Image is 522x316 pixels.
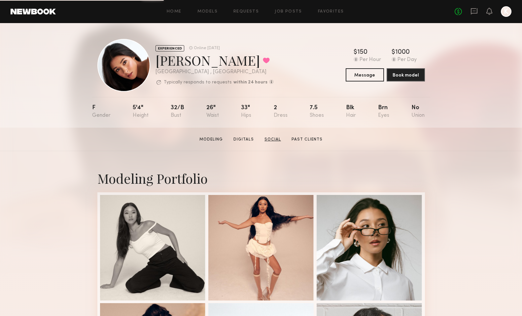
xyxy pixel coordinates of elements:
div: [GEOGRAPHIC_DATA] , [GEOGRAPHIC_DATA] [156,69,274,75]
div: $ [354,49,357,56]
div: 1000 [395,49,410,56]
a: Models [197,10,218,14]
div: Brn [378,105,389,118]
a: Home [167,10,182,14]
div: EXPERIENCED [156,45,184,51]
a: Job Posts [275,10,302,14]
a: Requests [233,10,259,14]
div: Blk [346,105,356,118]
div: 2 [274,105,288,118]
a: Social [262,137,284,142]
div: 32/b [171,105,184,118]
div: Per Hour [360,57,381,63]
a: Favorites [318,10,344,14]
div: 150 [357,49,367,56]
div: No [411,105,425,118]
div: Per Day [398,57,417,63]
a: Past Clients [289,137,325,142]
a: Modeling [197,137,226,142]
a: Digitals [231,137,257,142]
a: K [501,6,511,17]
b: within 24 hours [233,80,267,85]
div: 7.5 [310,105,324,118]
div: Modeling Portfolio [97,170,425,187]
div: $ [392,49,395,56]
button: Book model [387,68,425,81]
p: Typically responds to requests [164,80,232,85]
div: F [92,105,111,118]
div: 5'4" [133,105,149,118]
div: [PERSON_NAME] [156,51,274,69]
div: 33" [241,105,251,118]
button: Message [346,68,384,81]
div: 26" [206,105,219,118]
div: Online [DATE] [194,46,220,50]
